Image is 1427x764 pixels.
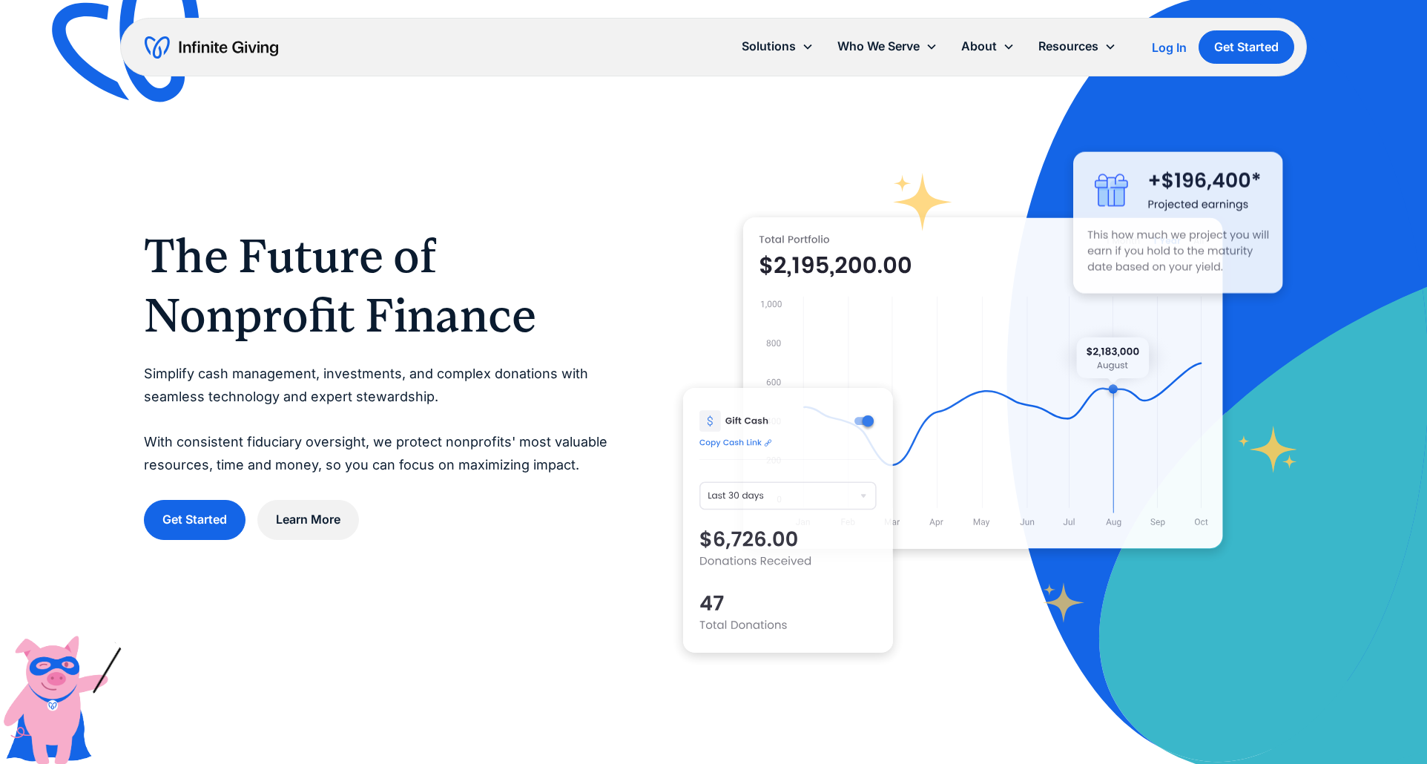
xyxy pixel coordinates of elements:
[683,388,893,653] img: donation software for nonprofits
[144,500,245,539] a: Get Started
[1152,42,1187,53] div: Log In
[837,36,920,56] div: Who We Serve
[1026,30,1128,62] div: Resources
[144,226,624,345] h1: The Future of Nonprofit Finance
[1038,36,1098,56] div: Resources
[1199,30,1294,64] a: Get Started
[1238,426,1298,472] img: fundraising star
[1152,39,1187,56] a: Log In
[257,500,359,539] a: Learn More
[961,36,997,56] div: About
[743,217,1223,549] img: nonprofit donation platform
[145,36,278,59] a: home
[742,36,796,56] div: Solutions
[730,30,825,62] div: Solutions
[949,30,1026,62] div: About
[825,30,949,62] div: Who We Serve
[144,363,624,476] p: Simplify cash management, investments, and complex donations with seamless technology and expert ...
